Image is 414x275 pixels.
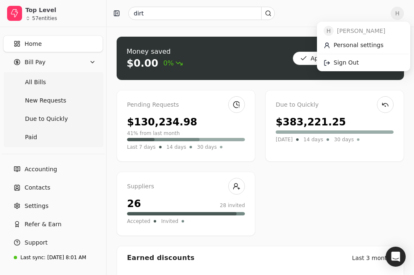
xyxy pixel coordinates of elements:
[127,182,245,191] div: Suppliers
[47,254,86,261] div: [DATE] 8:01 AM
[3,234,103,251] button: Support
[3,179,103,196] a: Contacts
[127,196,141,211] div: 26
[386,247,406,267] div: Open Intercom Messenger
[317,22,410,71] div: H
[334,135,354,144] span: 30 days
[352,254,394,262] div: Last 3 months
[20,254,45,261] div: Last sync:
[127,115,197,130] div: $130,234.98
[127,217,150,225] span: Accepted
[391,7,404,20] button: H
[3,250,103,265] a: Last sync:[DATE] 8:01 AM
[276,100,394,110] div: Due to Quickly
[3,216,103,232] button: Refer & Earn
[25,202,48,210] span: Settings
[127,100,245,110] div: Pending Requests
[5,110,101,127] a: Due to Quickly
[220,202,245,209] div: 28 invited
[25,220,62,229] span: Refer & Earn
[324,26,334,36] span: H
[5,74,101,90] a: All Bills
[334,58,359,67] span: Sign Out
[3,197,103,214] a: Settings
[25,183,50,192] span: Contacts
[334,41,384,50] span: Personal settings
[127,47,183,57] div: Money saved
[3,161,103,177] a: Accounting
[293,52,356,65] button: Approve bills
[5,129,101,145] a: Paid
[32,16,57,21] div: 57 entities
[25,115,68,123] span: Due to Quickly
[304,135,323,144] span: 14 days
[25,58,45,67] span: Bill Pay
[25,165,57,174] span: Accounting
[337,27,385,35] span: [PERSON_NAME]
[276,135,293,144] span: [DATE]
[25,96,66,105] span: New Requests
[3,54,103,70] button: Bill Pay
[276,115,346,130] div: $383,221.25
[197,143,217,151] span: 30 days
[127,57,158,70] div: $0.00
[127,253,195,263] div: Earned discounts
[25,238,47,247] span: Support
[167,143,186,151] span: 14 days
[25,78,46,87] span: All Bills
[3,35,103,52] a: Home
[25,133,37,142] span: Paid
[25,6,99,14] div: Top Level
[128,7,275,20] input: Search
[5,92,101,109] a: New Requests
[127,143,156,151] span: Last 7 days
[163,58,183,68] span: 0%
[25,40,42,48] span: Home
[161,217,178,225] span: Invited
[127,130,180,137] div: 41% from last month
